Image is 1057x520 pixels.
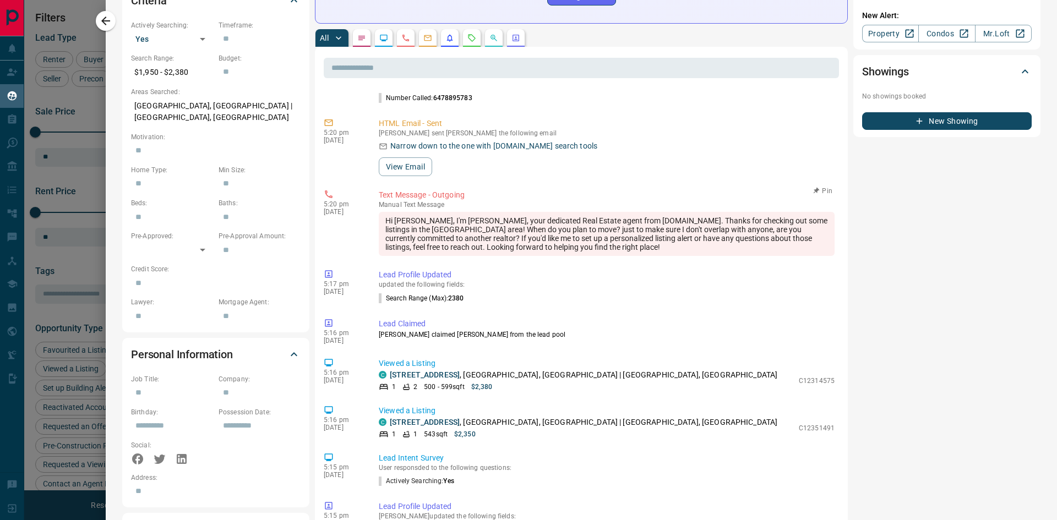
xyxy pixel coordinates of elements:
[324,337,362,344] p: [DATE]
[324,129,362,136] p: 5:20 pm
[392,382,396,392] p: 1
[379,293,464,303] p: Search Range (Max) :
[379,201,402,209] span: manual
[799,423,835,433] p: C12351491
[443,477,454,485] span: Yes
[423,34,432,42] svg: Emails
[448,294,464,302] span: 2380
[324,416,362,424] p: 5:16 pm
[379,189,835,201] p: Text Message - Outgoing
[390,140,597,152] p: Narrow down to the one with [DOMAIN_NAME] search tools
[219,20,301,30] p: Timeframe:
[379,93,472,103] p: Number Called:
[379,34,388,42] svg: Lead Browsing Activity
[379,281,835,288] p: updated the following fields:
[862,112,1032,130] button: New Showing
[324,200,362,208] p: 5:20 pm
[131,346,233,363] h2: Personal Information
[320,34,329,42] p: All
[219,407,301,417] p: Possession Date:
[324,208,362,216] p: [DATE]
[324,369,362,376] p: 5:16 pm
[445,34,454,42] svg: Listing Alerts
[390,370,460,379] a: [STREET_ADDRESS]
[131,87,301,97] p: Areas Searched:
[454,429,476,439] p: $2,350
[379,501,835,512] p: Lead Profile Updated
[807,186,839,196] button: Pin
[379,358,835,369] p: Viewed a Listing
[862,58,1032,85] div: Showings
[379,512,835,520] p: [PERSON_NAME] updated the following fields:
[131,20,213,30] p: Actively Searching:
[219,165,301,175] p: Min Size:
[219,374,301,384] p: Company:
[131,407,213,417] p: Birthday:
[862,91,1032,101] p: No showings booked
[379,157,432,176] button: View Email
[379,418,386,426] div: condos.ca
[379,405,835,417] p: Viewed a Listing
[390,369,777,381] p: , [GEOGRAPHIC_DATA], [GEOGRAPHIC_DATA] | [GEOGRAPHIC_DATA], [GEOGRAPHIC_DATA]
[324,136,362,144] p: [DATE]
[357,34,366,42] svg: Notes
[799,376,835,386] p: C12314575
[975,25,1032,42] a: Mr.Loft
[131,97,301,127] p: [GEOGRAPHIC_DATA], [GEOGRAPHIC_DATA] | [GEOGRAPHIC_DATA], [GEOGRAPHIC_DATA]
[131,297,213,307] p: Lawyer:
[131,53,213,63] p: Search Range:
[219,53,301,63] p: Budget:
[379,129,835,137] p: [PERSON_NAME] sent [PERSON_NAME] the following email
[511,34,520,42] svg: Agent Actions
[918,25,975,42] a: Condos
[324,424,362,431] p: [DATE]
[433,94,472,102] span: 6478895783
[413,382,417,392] p: 2
[379,118,835,129] p: HTML Email - Sent
[324,376,362,384] p: [DATE]
[379,318,835,330] p: Lead Claimed
[424,429,448,439] p: 543 sqft
[401,34,410,42] svg: Calls
[413,429,417,439] p: 1
[424,382,464,392] p: 500 - 599 sqft
[379,371,386,379] div: condos.ca
[131,231,213,241] p: Pre-Approved:
[131,374,213,384] p: Job Title:
[379,212,835,256] div: Hi [PERSON_NAME], I'm [PERSON_NAME], your dedicated Real Estate agent from [DOMAIN_NAME]. Thanks ...
[379,477,454,486] p: actively searching :
[392,429,396,439] p: 1
[131,198,213,208] p: Beds:
[131,440,213,450] p: Social:
[390,418,460,426] a: [STREET_ADDRESS]
[324,471,362,479] p: [DATE]
[219,297,301,307] p: Mortgage Agent:
[379,452,835,464] p: Lead Intent Survey
[131,473,301,483] p: Address:
[324,463,362,471] p: 5:15 pm
[219,198,301,208] p: Baths:
[131,341,301,368] div: Personal Information
[379,330,835,340] p: [PERSON_NAME] claimed [PERSON_NAME] from the lead pool
[131,63,213,81] p: $1,950 - $2,380
[379,464,835,472] p: User responsded to the following questions:
[379,269,835,281] p: Lead Profile Updated
[467,34,476,42] svg: Requests
[324,288,362,295] p: [DATE]
[131,264,301,274] p: Credit Score:
[219,231,301,241] p: Pre-Approval Amount:
[390,417,777,428] p: , [GEOGRAPHIC_DATA], [GEOGRAPHIC_DATA] | [GEOGRAPHIC_DATA], [GEOGRAPHIC_DATA]
[324,329,362,337] p: 5:16 pm
[471,382,493,392] p: $2,380
[862,25,919,42] a: Property
[862,10,1032,21] p: New Alert:
[131,165,213,175] p: Home Type:
[862,63,909,80] h2: Showings
[324,280,362,288] p: 5:17 pm
[131,30,213,48] div: Yes
[379,201,835,209] p: Text Message
[131,132,301,142] p: Motivation:
[324,512,362,519] p: 5:15 pm
[489,34,498,42] svg: Opportunities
